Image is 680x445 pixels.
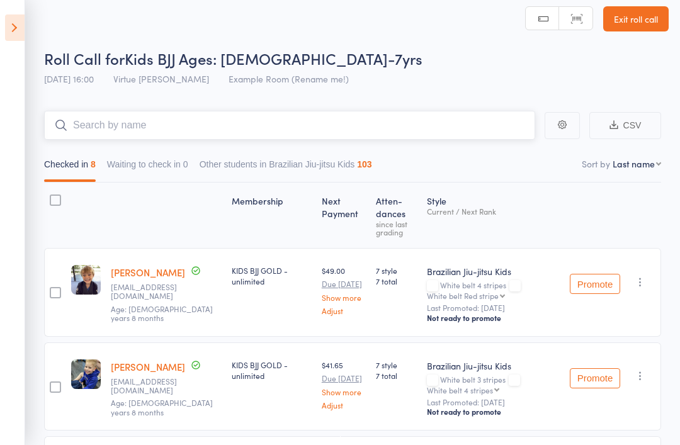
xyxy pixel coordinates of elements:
div: White belt Red stripe [427,291,499,300]
div: 8 [91,159,96,169]
small: Last Promoted: [DATE] [427,303,560,312]
a: [PERSON_NAME] [111,266,185,279]
a: Adjust [322,307,366,315]
span: [DATE] 16:00 [44,72,94,85]
span: Age: [DEMOGRAPHIC_DATA] years 8 months [111,303,213,323]
div: 103 [357,159,371,169]
input: Search by name [44,111,535,140]
div: $41.65 [322,359,366,409]
button: Promote [570,368,620,388]
span: Kids BJJ Ages: [DEMOGRAPHIC_DATA]-7yrs [125,48,422,69]
div: KIDS BJJ GOLD - unlimited [232,265,311,286]
div: White belt 4 stripes [427,386,493,394]
div: Atten­dances [371,188,422,242]
span: 7 total [376,370,417,381]
a: Show more [322,388,366,396]
div: Brazilian Jiu-jitsu Kids [427,265,560,278]
button: CSV [589,112,661,139]
span: Age: [DEMOGRAPHIC_DATA] years 8 months [111,397,213,417]
small: Due [DATE] [322,279,366,288]
img: image1743397315.png [71,265,101,295]
a: Exit roll call [603,6,669,31]
button: Checked in8 [44,153,96,182]
div: Next Payment [317,188,371,242]
div: KIDS BJJ GOLD - unlimited [232,359,311,381]
span: 7 style [376,265,417,276]
div: $49.00 [322,265,366,315]
button: Promote [570,274,620,294]
button: Other students in Brazilian Jiu-jitsu Kids103 [200,153,372,182]
small: Last Promoted: [DATE] [427,398,560,407]
small: c.shack@outlook.com [111,283,193,301]
label: Sort by [582,157,610,170]
div: Style [422,188,565,242]
a: Adjust [322,401,366,409]
span: 7 total [376,276,417,286]
span: Virtue [PERSON_NAME] [113,72,209,85]
small: Due [DATE] [322,374,366,383]
small: Mickandjenna@live.com [111,377,193,395]
a: [PERSON_NAME] [111,360,185,373]
span: 7 style [376,359,417,370]
div: 0 [183,159,188,169]
div: White belt 4 stripes [427,281,560,300]
div: Last name [613,157,655,170]
div: White belt 3 stripes [427,375,560,394]
span: Example Room (Rename me!) [229,72,349,85]
a: Show more [322,293,366,301]
div: Not ready to promote [427,313,560,323]
div: since last grading [376,220,417,236]
div: Membership [227,188,316,242]
img: image1753773615.png [71,359,101,389]
div: Current / Next Rank [427,207,560,215]
div: Not ready to promote [427,407,560,417]
button: Waiting to check in0 [107,153,188,182]
div: Brazilian Jiu-jitsu Kids [427,359,560,372]
span: Roll Call for [44,48,125,69]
